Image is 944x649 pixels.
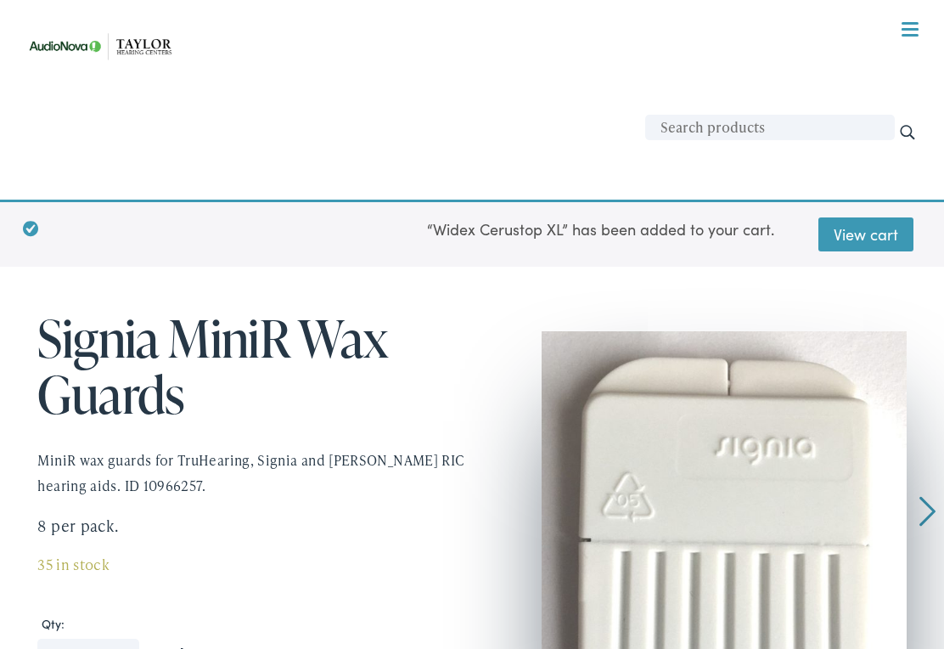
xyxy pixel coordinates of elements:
p: 8 per pack. [37,514,472,539]
input: Search [898,123,917,142]
input: Search products [645,115,895,140]
a: What We Offer [31,68,925,121]
a: Home [35,195,75,212]
p: 35 in stock [37,554,472,577]
label: Qty: [37,617,469,631]
span: MiniR wax guards for TruHearing, Signia and [PERSON_NAME] RIC hearing aids. ID 10966257. [37,450,464,495]
h1: Signia MiniR Wax Guards [37,310,472,422]
a: Wax Guards [122,195,197,212]
span: Signia MiniR Wax Guards [203,195,335,212]
a: Shop [81,195,116,212]
span: / / / [35,195,334,212]
a: View cart [818,217,913,251]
